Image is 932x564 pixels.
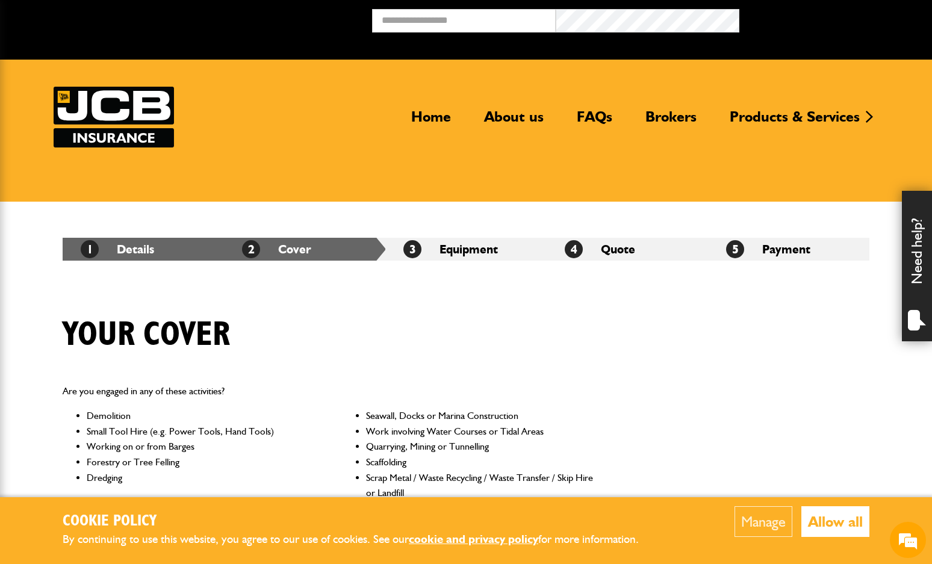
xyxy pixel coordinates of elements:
a: About us [475,108,553,135]
a: Brokers [636,108,706,135]
a: 1Details [81,242,154,256]
p: Are you engaged in any of these activities? [63,383,594,399]
span: 3 [403,240,421,258]
li: Work involving Water Courses or Tidal Areas [366,424,594,439]
li: Cover [224,238,385,261]
li: Forestry or Tree Felling [87,454,315,470]
button: Manage [735,506,792,537]
a: FAQs [568,108,621,135]
li: Equipment [385,238,547,261]
img: JCB Insurance Services logo [54,87,174,147]
span: 4 [565,240,583,258]
a: JCB Insurance Services [54,87,174,147]
li: Demolition [87,408,315,424]
li: Scrap Metal / Waste Recycling / Waste Transfer / Skip Hire or Landfill [366,470,594,501]
p: By continuing to use this website, you agree to our use of cookies. See our for more information. [63,530,659,549]
span: 5 [726,240,744,258]
li: Working on or from Barges [87,439,315,454]
h2: Cookie Policy [63,512,659,531]
a: Products & Services [721,108,869,135]
li: Scaffolding [366,454,594,470]
button: Broker Login [739,9,923,28]
li: Dredging [87,470,315,501]
a: cookie and privacy policy [409,532,538,546]
span: 2 [242,240,260,258]
button: Allow all [801,506,869,537]
h1: Your cover [63,315,230,355]
li: Payment [708,238,869,261]
span: 1 [81,240,99,258]
a: Home [402,108,460,135]
div: Need help? [902,191,932,341]
li: Seawall, Docks or Marina Construction [366,408,594,424]
li: Quote [547,238,708,261]
li: Quarrying, Mining or Tunnelling [366,439,594,454]
li: Small Tool Hire (e.g. Power Tools, Hand Tools) [87,424,315,439]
